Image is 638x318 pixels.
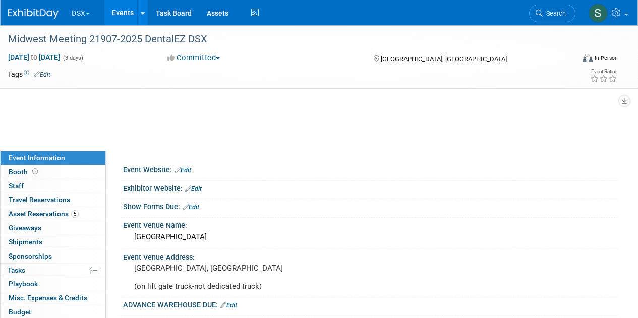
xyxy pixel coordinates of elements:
a: Shipments [1,235,105,249]
span: to [29,53,39,61]
span: Shipments [9,238,42,246]
span: Misc. Expenses & Credits [9,294,87,302]
div: Event Venue Name: [123,218,618,230]
a: Edit [34,71,50,78]
button: Committed [164,53,224,63]
div: Event Venue Address: [123,249,618,262]
img: ExhibitDay [8,9,59,19]
a: Misc. Expenses & Credits [1,291,105,305]
div: Event Rating [590,69,617,74]
span: Booth not reserved yet [30,168,40,175]
span: Event Information [9,154,65,162]
span: Sponsorships [9,252,52,260]
pre: [GEOGRAPHIC_DATA], [GEOGRAPHIC_DATA] (on lift gate truck-not dedicated truck) [134,264,318,291]
span: [DATE] [DATE] [8,53,61,62]
div: Show Forms Due: [123,199,618,212]
a: Tasks [1,264,105,277]
span: Budget [9,308,31,316]
span: Playbook [9,280,38,288]
span: Staff [9,182,24,190]
a: Staff [1,179,105,193]
span: (3 days) [62,55,83,61]
img: Format-Inperson.png [583,54,593,62]
span: Giveaways [9,224,41,232]
div: In-Person [594,54,618,62]
span: Travel Reservations [9,196,70,204]
div: Event Website: [123,162,618,175]
a: Edit [185,185,202,193]
div: Exhibitor Website: [123,181,618,194]
span: Asset Reservations [9,210,79,218]
a: Sponsorships [1,249,105,263]
span: Tasks [8,266,25,274]
span: 5 [71,210,79,218]
a: Search [529,5,575,22]
a: Edit [183,204,199,211]
span: Booth [9,168,40,176]
div: [GEOGRAPHIC_DATA] [131,229,610,245]
div: Event Format [529,52,618,68]
span: Search [543,10,566,17]
td: Tags [8,69,50,79]
a: Travel Reservations [1,193,105,207]
a: Giveaways [1,221,105,235]
a: Edit [175,167,191,174]
a: Playbook [1,277,105,291]
a: Edit [220,302,237,309]
a: Event Information [1,151,105,165]
span: [GEOGRAPHIC_DATA], [GEOGRAPHIC_DATA] [381,55,507,63]
div: ADVANCE WAREHOUSE DUE: [123,297,618,310]
img: Sam Murphy [589,4,608,23]
a: Asset Reservations5 [1,207,105,221]
div: Midwest Meeting 21907-2025 DentalEZ DSX [5,30,566,48]
a: Booth [1,165,105,179]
